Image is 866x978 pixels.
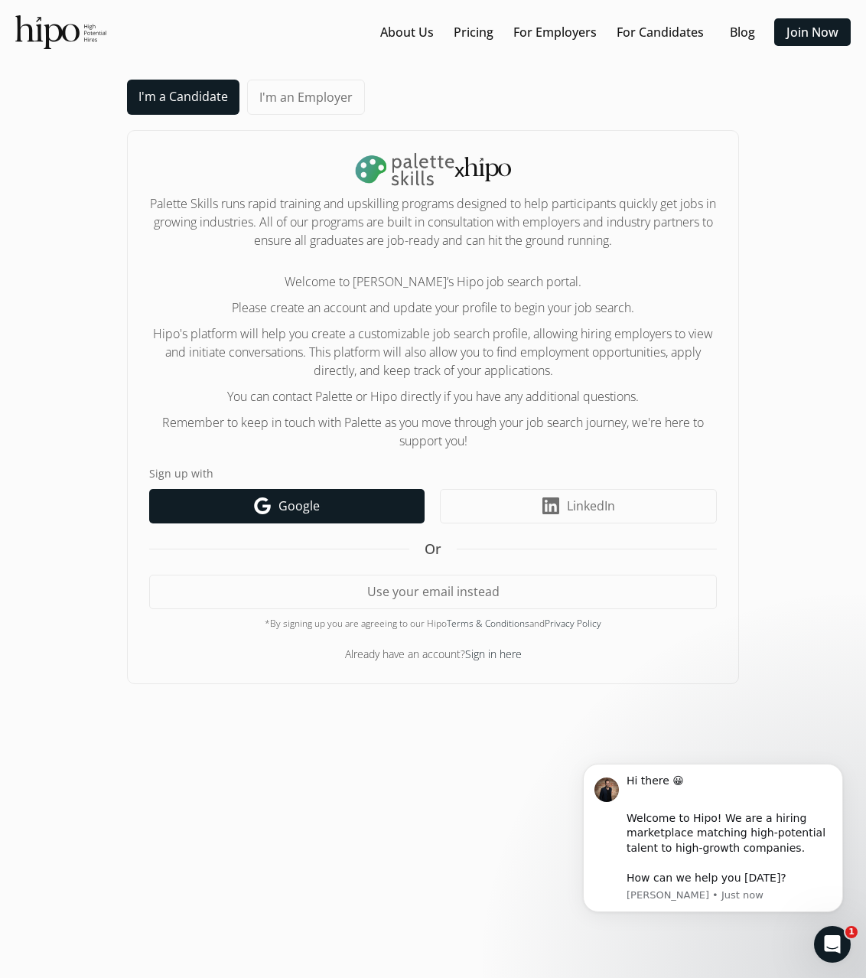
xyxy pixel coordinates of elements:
p: Welcome to [PERSON_NAME]’s Hipo job search portal. [149,272,717,291]
span: LinkedIn [567,497,615,515]
a: LinkedIn [440,489,717,523]
p: Remember to keep in touch with Palette as you move through your job search journey, we're here to... [149,413,717,450]
button: Use your email instead [149,575,717,609]
a: I'm a Candidate [127,80,239,115]
h2: Palette Skills runs rapid training and upskilling programs designed to help participants quickly ... [149,194,717,249]
button: Pricing [448,18,500,46]
img: official-logo [15,15,106,49]
label: Sign up with [149,465,717,481]
span: Google [278,497,320,515]
a: For Candidates [617,23,704,41]
a: About Us [380,23,434,41]
iframe: Intercom live chat [814,926,851,963]
a: Google [149,489,425,523]
button: About Us [374,18,440,46]
a: Sign in here [465,647,522,661]
p: You can contact Palette or Hipo directly if you have any additional questions. [149,387,717,406]
img: svg+xml,%3c [464,157,511,181]
a: Blog [730,23,755,41]
button: For Candidates [610,18,710,46]
p: Please create an account and update your profile to begin your job search. [149,298,717,317]
a: For Employers [513,23,597,41]
a: Terms & Conditions [447,617,529,630]
iframe: Intercom notifications message [560,741,866,937]
a: Join Now [786,23,838,41]
span: Or [425,539,441,559]
span: 1 [845,926,858,938]
p: Hipo's platform will help you create a customizable job search profile, allowing hiring employers... [149,324,717,380]
div: *By signing up you are agreeing to our Hipo and [149,617,717,631]
button: Blog [718,18,767,46]
button: Join Now [774,18,851,46]
a: Pricing [454,23,493,41]
a: Privacy Policy [545,617,601,630]
a: I'm an Employer [247,80,365,115]
h1: x [149,152,717,187]
div: Already have an account? [149,646,717,662]
button: For Employers [507,18,603,46]
img: palette-logo-DLm18L25.png [355,152,454,187]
